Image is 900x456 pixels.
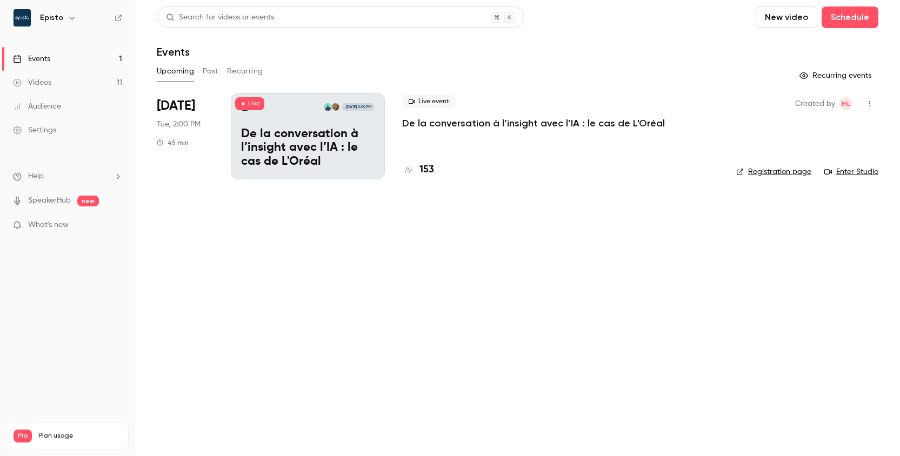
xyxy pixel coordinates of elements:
[402,117,665,130] a: De la conversation à l’insight avec l’IA : le cas de L'Oréal
[342,103,374,111] span: [DATE] 2:00 PM
[795,97,835,110] span: Created by
[157,119,201,130] span: Tue, 2:00 PM
[38,432,122,440] span: Plan usage
[13,53,50,64] div: Events
[14,430,32,442] span: Pro
[227,63,263,80] button: Recurring
[157,45,190,58] h1: Events
[157,97,195,115] span: [DATE]
[157,93,214,179] div: Oct 14 Tue, 2:00 PM (Europe/Paris)
[736,166,811,177] a: Registration page
[13,101,61,112] div: Audience
[824,166,878,177] a: Enter Studio
[756,6,817,28] button: New video
[419,163,434,177] h4: 153
[157,63,194,80] button: Upcoming
[13,77,51,88] div: Videos
[235,97,264,110] span: Live
[839,97,852,110] span: Martin Lallemand
[28,219,69,231] span: What's new
[166,12,274,23] div: Search for videos or events
[842,97,850,110] span: ML
[28,171,44,182] span: Help
[324,103,331,111] img: Jérémy Lefebvre
[203,63,218,80] button: Past
[402,163,434,177] a: 153
[332,103,339,111] img: Judith Roucairol
[402,95,456,108] span: Live event
[157,138,189,147] div: 45 min
[77,196,99,206] span: new
[13,125,56,136] div: Settings
[795,67,878,84] button: Recurring events
[822,6,878,28] button: Schedule
[13,171,122,182] li: help-dropdown-opener
[28,195,71,206] a: SpeakerHub
[231,93,385,179] a: De la conversation à l’insight avec l’IA : le cas de L'OréalEpistoJudith RoucairolJérémy Lefebvre...
[109,220,122,230] iframe: Noticeable Trigger
[40,12,63,23] h6: Episto
[14,9,31,26] img: Episto
[241,128,375,169] p: De la conversation à l’insight avec l’IA : le cas de L'Oréal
